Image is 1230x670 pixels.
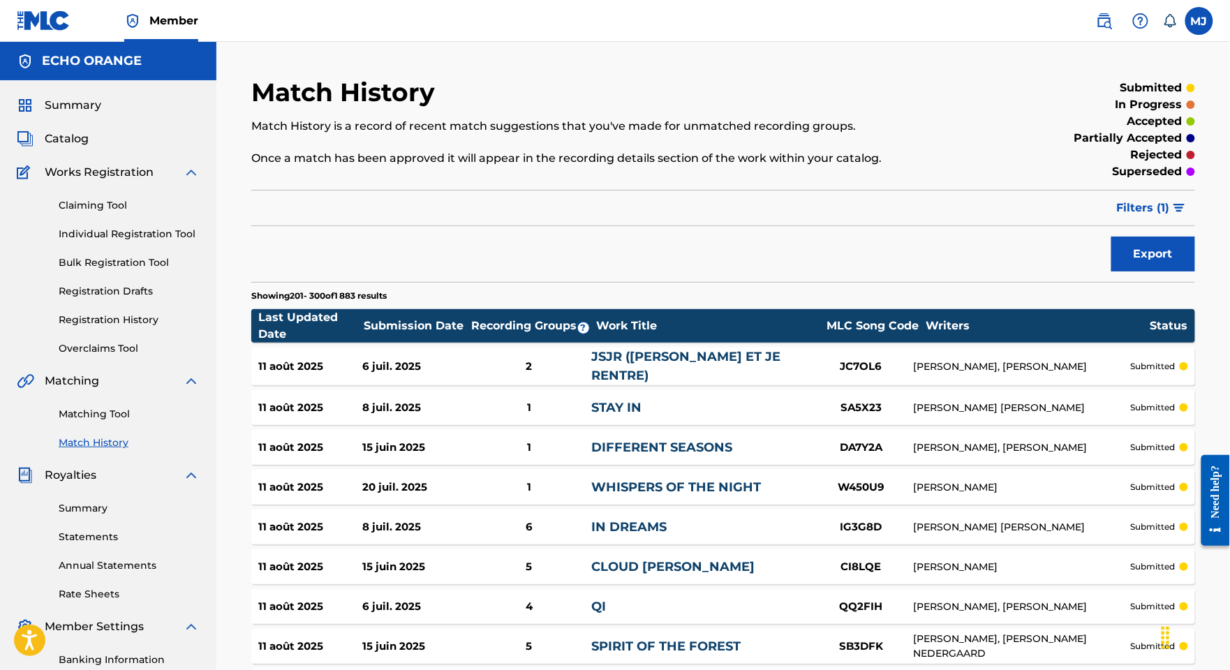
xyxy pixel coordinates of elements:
[926,318,1150,334] div: Writers
[1173,204,1185,212] img: filter
[466,479,591,496] div: 1
[17,164,35,181] img: Works Registration
[1127,113,1183,130] p: accepted
[362,400,466,416] div: 8 juil. 2025
[466,440,591,456] div: 1
[1155,617,1177,659] div: Glisser
[251,118,978,135] p: Match History is a record of recent match suggestions that you've made for unmatched recording gr...
[362,639,466,655] div: 15 juin 2025
[1131,560,1176,573] p: submitted
[591,400,642,415] a: STAY IN
[362,479,466,496] div: 20 juil. 2025
[124,13,141,29] img: Top Rightsholder
[1131,360,1176,373] p: submitted
[466,359,591,375] div: 2
[466,599,591,615] div: 4
[809,400,914,416] div: SA5X23
[45,97,101,114] span: Summary
[17,53,34,70] img: Accounts
[466,400,591,416] div: 1
[183,467,200,484] img: expand
[809,519,914,535] div: IG3G8D
[258,519,362,535] div: 11 août 2025
[59,198,200,213] a: Claiming Tool
[45,373,99,389] span: Matching
[183,618,200,635] img: expand
[59,587,200,602] a: Rate Sheets
[1163,14,1177,28] div: Notifications
[362,519,466,535] div: 8 juil. 2025
[42,53,142,69] h5: ECHO ORANGE
[1120,80,1183,96] p: submitted
[59,255,200,270] a: Bulk Registration Tool
[1113,163,1183,180] p: superseded
[362,599,466,615] div: 6 juil. 2025
[591,599,606,614] a: QI
[820,318,925,334] div: MLC Song Code
[258,479,362,496] div: 11 août 2025
[1131,441,1176,454] p: submitted
[258,559,362,575] div: 11 août 2025
[1111,237,1195,271] button: Export
[470,318,595,334] div: Recording Groups
[45,618,144,635] span: Member Settings
[59,501,200,516] a: Summary
[1132,13,1149,29] img: help
[17,373,34,389] img: Matching
[251,290,387,302] p: Showing 201 - 300 of 1 883 results
[1160,603,1230,670] iframe: Chat Widget
[17,97,101,114] a: SummarySummary
[258,400,362,416] div: 11 août 2025
[17,131,89,147] a: CatalogCatalog
[149,13,198,29] span: Member
[1116,96,1183,113] p: in progress
[258,639,362,655] div: 11 août 2025
[1090,7,1118,35] a: Public Search
[362,359,466,375] div: 6 juil. 2025
[578,322,589,334] span: ?
[59,558,200,573] a: Annual Statements
[45,467,96,484] span: Royalties
[1131,640,1176,653] p: submitted
[59,530,200,544] a: Statements
[591,519,667,535] a: IN DREAMS
[59,227,200,241] a: Individual Registration Tool
[591,440,732,455] a: DIFFERENT SEASONS
[591,349,780,383] a: JSJR ([PERSON_NAME] ET JE RENTRE)
[809,599,914,615] div: QQ2FIH
[183,164,200,181] img: expand
[914,480,1131,495] div: [PERSON_NAME]
[1131,147,1183,163] p: rejected
[809,559,914,575] div: CI8LQE
[1117,200,1170,216] span: Filters ( 1 )
[258,309,363,343] div: Last Updated Date
[17,131,34,147] img: Catalog
[59,407,200,422] a: Matching Tool
[183,373,200,389] img: expand
[914,359,1131,374] div: [PERSON_NAME], [PERSON_NAME]
[914,600,1131,614] div: [PERSON_NAME], [PERSON_NAME]
[466,519,591,535] div: 6
[59,435,200,450] a: Match History
[1109,191,1195,225] button: Filters (1)
[1096,13,1113,29] img: search
[1191,443,1230,559] iframe: Resource Center
[914,401,1131,415] div: [PERSON_NAME] [PERSON_NAME]
[1185,7,1213,35] div: User Menu
[59,313,200,327] a: Registration History
[17,10,71,31] img: MLC Logo
[809,440,914,456] div: DA7Y2A
[45,164,154,181] span: Works Registration
[809,359,914,375] div: JC7OL6
[59,341,200,356] a: Overclaims Tool
[1131,481,1176,493] p: submitted
[809,639,914,655] div: SB3DFK
[1131,600,1176,613] p: submitted
[466,559,591,575] div: 5
[809,479,914,496] div: W450U9
[251,77,442,108] h2: Match History
[45,131,89,147] span: Catalog
[17,97,34,114] img: Summary
[914,520,1131,535] div: [PERSON_NAME] [PERSON_NAME]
